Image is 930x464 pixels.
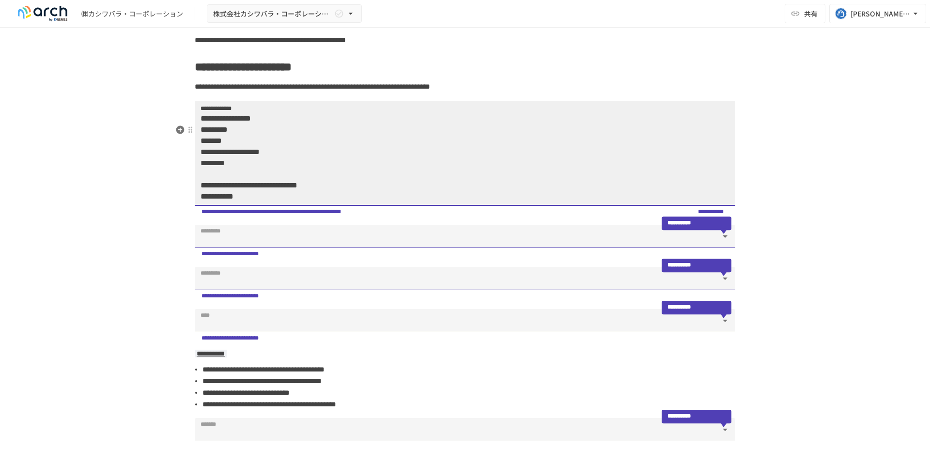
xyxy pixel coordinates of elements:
button: 開く [718,272,732,285]
button: [PERSON_NAME][EMAIL_ADDRESS][PERSON_NAME][DOMAIN_NAME] [829,4,926,23]
img: logo-default@2x-9cf2c760.svg [12,6,74,21]
span: 株式会社カシワバラ・コーポレーション - 【[PERSON_NAME]/セールス担当】 東急プロパティマネジメント株式会社様_勤怠管理システム導入検討に際して [213,8,332,20]
span: 共有 [804,8,818,19]
button: 共有 [785,4,825,23]
div: [PERSON_NAME][EMAIL_ADDRESS][PERSON_NAME][DOMAIN_NAME] [851,8,911,20]
button: 開く [718,230,732,243]
button: 開く [718,423,732,436]
button: 株式会社カシワバラ・コーポレーション - 【[PERSON_NAME]/セールス担当】 東急プロパティマネジメント株式会社様_勤怠管理システム導入検討に際して [207,4,362,23]
div: ㈱カシワバラ・コーポレーション [81,9,183,19]
button: 開く [718,314,732,327]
